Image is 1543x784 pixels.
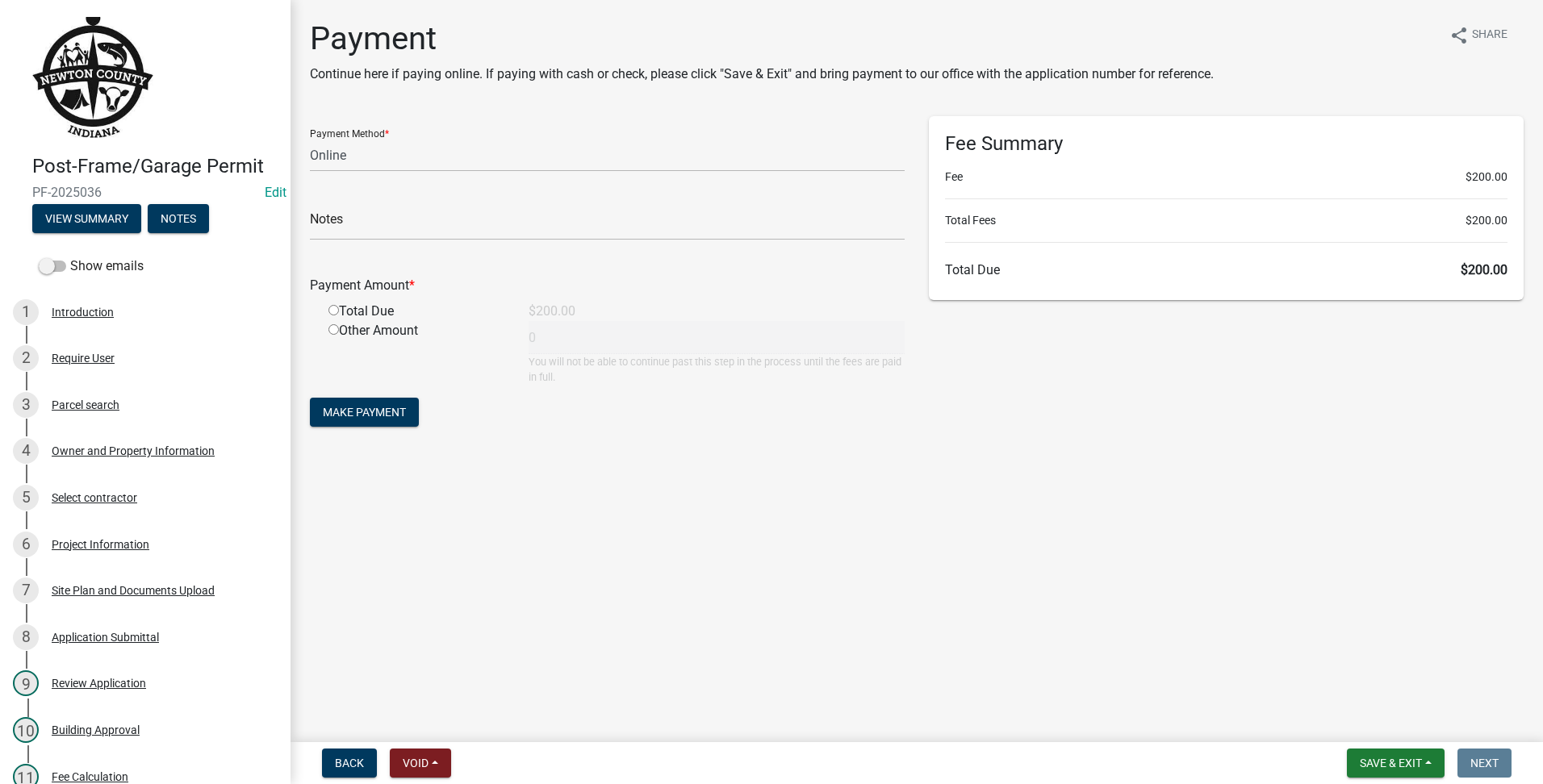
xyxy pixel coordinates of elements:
[52,678,146,689] div: Review Application
[13,345,39,371] div: 2
[1449,26,1469,45] i: share
[1466,169,1507,186] span: $200.00
[316,302,516,321] div: Total Due
[310,65,1214,84] p: Continue here if paying online. If paying with cash or check, please click "Save & Exit" and brin...
[322,749,377,778] button: Back
[32,185,258,200] span: PF-2025036
[1436,19,1520,51] button: shareShare
[945,169,1507,186] li: Fee
[310,398,419,427] button: Make Payment
[52,492,137,503] div: Select contractor
[265,185,286,200] a: Edit
[13,717,39,743] div: 10
[298,276,917,295] div: Payment Amount
[32,155,278,178] h4: Post-Frame/Garage Permit
[148,204,209,233] button: Notes
[13,438,39,464] div: 4
[390,749,451,778] button: Void
[323,406,406,419] span: Make Payment
[1466,212,1507,229] span: $200.00
[13,532,39,557] div: 6
[52,307,114,318] div: Introduction
[13,578,39,603] div: 7
[13,485,39,511] div: 5
[1472,26,1507,45] span: Share
[39,256,144,276] label: Show emails
[1360,757,1422,769] span: Save & Exit
[945,132,1507,156] h6: Fee Summary
[148,213,209,226] wm-modal-confirm: Notes
[1457,749,1512,778] button: Next
[32,204,141,233] button: View Summary
[52,632,159,643] div: Application Submittal
[32,17,153,138] img: Newton County, Indiana
[335,757,364,769] span: Back
[52,585,215,596] div: Site Plan and Documents Upload
[945,212,1507,229] li: Total Fees
[265,185,286,200] wm-modal-confirm: Edit Application Number
[13,670,39,696] div: 9
[316,321,516,385] div: Other Amount
[13,299,39,325] div: 1
[52,399,119,411] div: Parcel search
[13,624,39,650] div: 8
[52,724,140,736] div: Building Approval
[52,771,128,782] div: Fee Calculation
[32,213,141,226] wm-modal-confirm: Summary
[52,352,115,364] div: Require User
[1470,757,1499,769] span: Next
[1347,749,1445,778] button: Save & Exit
[13,392,39,418] div: 3
[1461,262,1507,277] span: $200.00
[945,262,1507,277] h6: Total Due
[52,445,215,457] div: Owner and Property Information
[403,757,429,769] span: Void
[310,19,1214,58] h1: Payment
[52,539,149,550] div: Project Information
